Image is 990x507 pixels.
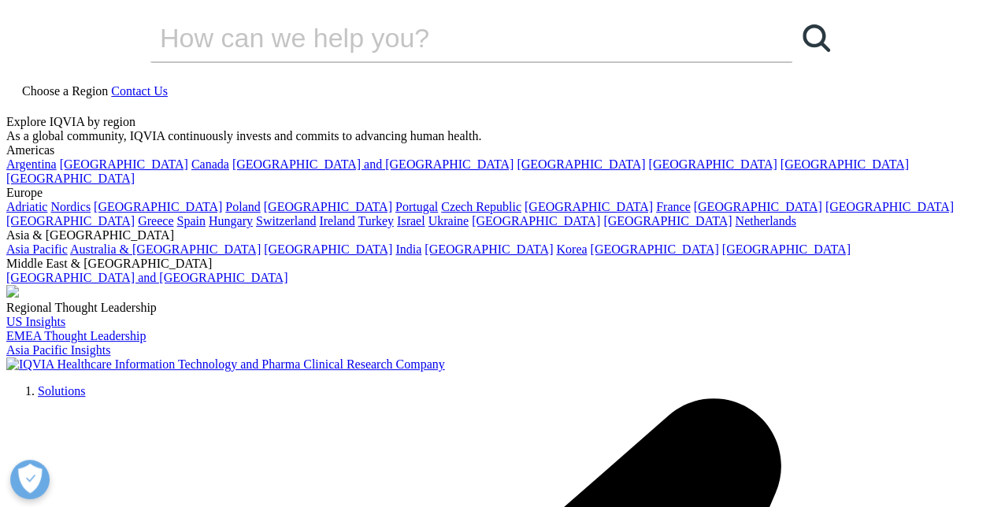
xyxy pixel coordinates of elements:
[176,214,205,228] a: Spain
[6,257,984,271] div: Middle East & [GEOGRAPHIC_DATA]
[425,242,553,256] a: [GEOGRAPHIC_DATA]
[590,242,718,256] a: [GEOGRAPHIC_DATA]
[735,214,795,228] a: Netherlands
[6,172,135,185] a: [GEOGRAPHIC_DATA]
[150,14,747,61] input: Search
[70,242,261,256] a: Australia & [GEOGRAPHIC_DATA]
[603,214,732,228] a: [GEOGRAPHIC_DATA]
[792,14,840,61] a: Search
[6,343,110,357] a: Asia Pacific Insights
[6,242,68,256] a: Asia Pacific
[6,214,135,228] a: [GEOGRAPHIC_DATA]
[22,84,108,98] span: Choose a Region
[264,200,392,213] a: [GEOGRAPHIC_DATA]
[191,157,229,171] a: Canada
[225,200,260,213] a: Poland
[656,200,691,213] a: France
[441,200,521,213] a: Czech Republic
[6,115,984,129] div: Explore IQVIA by region
[517,157,645,171] a: [GEOGRAPHIC_DATA]
[232,157,514,171] a: [GEOGRAPHIC_DATA] and [GEOGRAPHIC_DATA]
[803,24,830,52] svg: Search
[556,242,587,256] a: Korea
[6,315,65,328] a: US Insights
[525,200,653,213] a: [GEOGRAPHIC_DATA]
[264,242,392,256] a: [GEOGRAPHIC_DATA]
[397,214,425,228] a: Israel
[6,271,287,284] a: [GEOGRAPHIC_DATA] and [GEOGRAPHIC_DATA]
[6,228,984,242] div: Asia & [GEOGRAPHIC_DATA]
[6,143,984,157] div: Americas
[6,285,19,298] img: 2093_analyzing-data-using-big-screen-display-and-laptop.png
[10,460,50,499] button: Open Preferences
[358,214,394,228] a: Turkey
[256,214,316,228] a: Switzerland
[94,200,222,213] a: [GEOGRAPHIC_DATA]
[6,329,146,342] a: EMEA Thought Leadership
[6,357,445,372] img: IQVIA Healthcare Information Technology and Pharma Clinical Research Company
[319,214,354,228] a: Ireland
[722,242,851,256] a: [GEOGRAPHIC_DATA]
[60,157,188,171] a: [GEOGRAPHIC_DATA]
[825,200,954,213] a: [GEOGRAPHIC_DATA]
[781,157,909,171] a: [GEOGRAPHIC_DATA]
[428,214,469,228] a: Ukraine
[6,157,57,171] a: Argentina
[138,214,173,228] a: Greece
[50,200,91,213] a: Nordics
[6,129,984,143] div: As a global community, IQVIA continuously invests and commits to advancing human health.
[694,200,822,213] a: [GEOGRAPHIC_DATA]
[472,214,600,228] a: [GEOGRAPHIC_DATA]
[6,200,47,213] a: Adriatic
[209,214,253,228] a: Hungary
[6,186,984,200] div: Europe
[6,301,984,315] div: Regional Thought Leadership
[395,242,421,256] a: India
[38,384,85,398] a: Solutions
[648,157,777,171] a: [GEOGRAPHIC_DATA]
[111,84,168,98] a: Contact Us
[395,200,438,213] a: Portugal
